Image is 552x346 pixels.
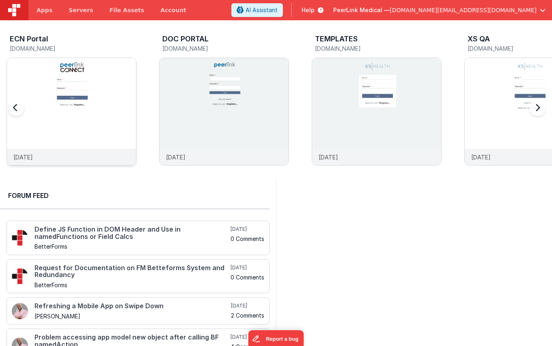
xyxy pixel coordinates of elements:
[12,230,28,246] img: 295_2.png
[333,6,390,14] span: PeerLink Medical —
[246,6,278,14] span: AI Assistant
[319,153,338,161] p: [DATE]
[10,45,136,52] h5: [DOMAIN_NAME]
[231,312,264,318] h5: 2 Comments
[231,264,264,271] h5: [DATE]
[231,303,264,309] h5: [DATE]
[468,35,490,43] h3: XS QA
[315,45,442,52] h5: [DOMAIN_NAME]
[231,334,264,340] h5: [DATE]
[10,35,48,43] h3: ECN Portal
[8,191,261,200] h2: Forum Feed
[12,268,28,284] img: 295_2.png
[34,264,229,279] h4: Request for Documentation on FM Betteforms System and Redundancy
[6,221,270,255] a: Define JS Function in DOM Header and Use in namedFunctions or Field Calcs BetterForms [DATE] 0 Co...
[6,297,270,325] a: Refreshing a Mobile App on Swipe Down [PERSON_NAME] [DATE] 2 Comments
[12,303,28,319] img: 411_2.png
[69,6,93,14] span: Servers
[231,274,264,280] h5: 0 Comments
[37,6,52,14] span: Apps
[110,6,144,14] span: File Assets
[471,153,491,161] p: [DATE]
[34,313,229,319] h5: [PERSON_NAME]
[302,6,315,14] span: Help
[315,35,358,43] h3: TEMPLATES
[6,259,270,294] a: Request for Documentation on FM Betteforms System and Redundancy BetterForms [DATE] 0 Comments
[231,3,283,17] button: AI Assistant
[231,226,264,232] h5: [DATE]
[166,153,185,161] p: [DATE]
[34,243,229,249] h5: BetterForms
[390,6,537,14] span: [DOMAIN_NAME][EMAIL_ADDRESS][DOMAIN_NAME]
[162,35,209,43] h3: DOC PORTAL
[34,282,229,288] h5: BetterForms
[231,236,264,242] h5: 0 Comments
[162,45,289,52] h5: [DOMAIN_NAME]
[333,6,546,14] button: PeerLink Medical — [DOMAIN_NAME][EMAIL_ADDRESS][DOMAIN_NAME]
[34,226,229,240] h4: Define JS Function in DOM Header and Use in namedFunctions or Field Calcs
[34,303,229,310] h4: Refreshing a Mobile App on Swipe Down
